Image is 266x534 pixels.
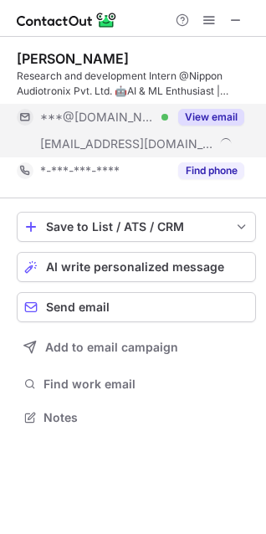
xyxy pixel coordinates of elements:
[45,341,178,354] span: Add to email campaign
[43,377,249,392] span: Find work email
[17,252,256,282] button: AI write personalized message
[17,332,256,362] button: Add to email campaign
[46,300,110,314] span: Send email
[46,220,227,234] div: Save to List / ATS / CRM
[178,109,244,126] button: Reveal Button
[17,406,256,429] button: Notes
[17,372,256,396] button: Find work email
[17,50,129,67] div: [PERSON_NAME]
[178,162,244,179] button: Reveal Button
[40,136,214,151] span: [EMAIL_ADDRESS][DOMAIN_NAME]
[17,212,256,242] button: save-profile-one-click
[17,10,117,30] img: ContactOut v5.3.10
[17,69,256,99] div: Research and development Intern @Nippon Audiotronix Pvt. Ltd. 🤖AI & ML Enthusiast | Embracing the...
[40,110,156,125] span: ***@[DOMAIN_NAME]
[43,410,249,425] span: Notes
[46,260,224,274] span: AI write personalized message
[17,292,256,322] button: Send email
